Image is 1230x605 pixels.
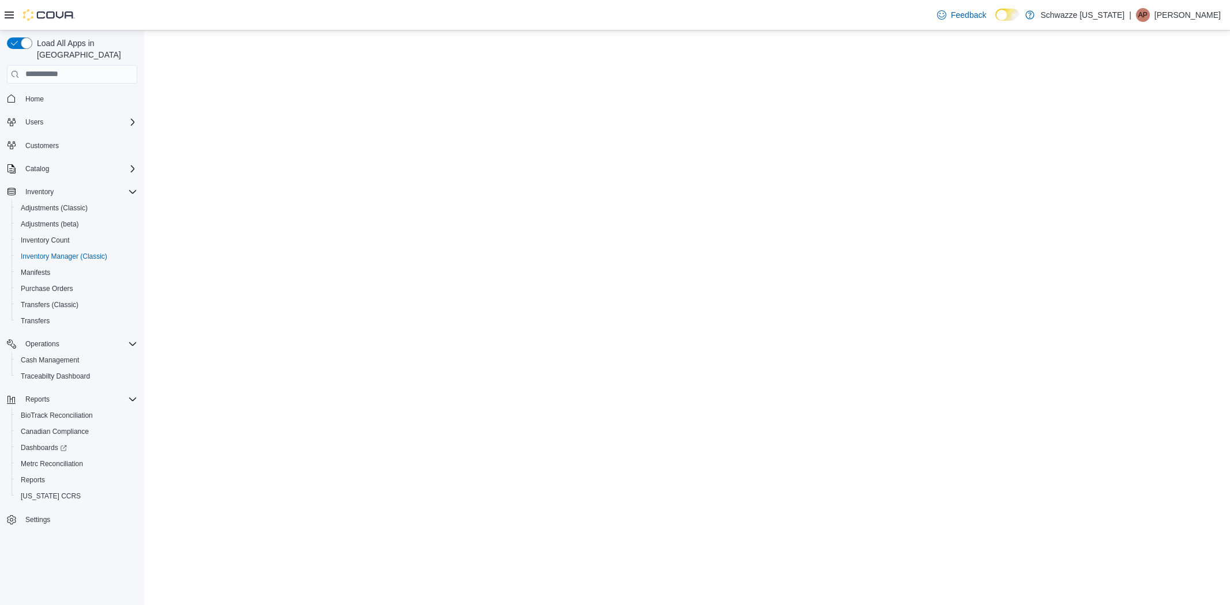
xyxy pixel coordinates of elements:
[16,314,54,328] a: Transfers
[12,423,142,440] button: Canadian Compliance
[12,488,142,504] button: [US_STATE] CCRS
[21,300,78,309] span: Transfers (Classic)
[1154,8,1221,22] p: [PERSON_NAME]
[2,114,142,130] button: Users
[21,475,45,485] span: Reports
[932,3,991,27] a: Feedback
[16,298,137,312] span: Transfers (Classic)
[16,249,137,263] span: Inventory Manager (Classic)
[21,139,63,153] a: Customers
[12,216,142,232] button: Adjustments (beta)
[16,282,137,296] span: Purchase Orders
[16,217,137,231] span: Adjustments (beta)
[12,232,142,248] button: Inventory Count
[25,164,49,173] span: Catalog
[16,233,74,247] a: Inventory Count
[16,314,137,328] span: Transfers
[21,252,107,261] span: Inventory Manager (Classic)
[12,456,142,472] button: Metrc Reconciliation
[21,185,137,199] span: Inventory
[25,339,59,349] span: Operations
[21,392,54,406] button: Reports
[16,201,92,215] a: Adjustments (Classic)
[21,443,67,452] span: Dashboards
[12,472,142,488] button: Reports
[21,411,93,420] span: BioTrack Reconciliation
[16,473,137,487] span: Reports
[21,356,79,365] span: Cash Management
[21,392,137,406] span: Reports
[21,115,137,129] span: Users
[1129,8,1131,22] p: |
[21,427,89,436] span: Canadian Compliance
[16,353,137,367] span: Cash Management
[16,441,137,455] span: Dashboards
[12,200,142,216] button: Adjustments (Classic)
[21,92,48,106] a: Home
[21,337,64,351] button: Operations
[2,137,142,154] button: Customers
[12,248,142,264] button: Inventory Manager (Classic)
[12,352,142,368] button: Cash Management
[16,441,72,455] a: Dashboards
[16,409,97,422] a: BioTrack Reconciliation
[1040,8,1124,22] p: Schwazze [US_STATE]
[12,407,142,423] button: BioTrack Reconciliation
[16,369,95,383] a: Traceabilty Dashboard
[16,473,50,487] a: Reports
[16,369,137,383] span: Traceabilty Dashboard
[25,141,59,150] span: Customers
[21,220,79,229] span: Adjustments (beta)
[951,9,986,21] span: Feedback
[25,187,54,196] span: Inventory
[12,281,142,297] button: Purchase Orders
[16,217,84,231] a: Adjustments (beta)
[25,118,43,127] span: Users
[23,9,75,21] img: Cova
[16,249,112,263] a: Inventory Manager (Classic)
[21,115,48,129] button: Users
[1138,8,1148,22] span: AP
[16,489,85,503] a: [US_STATE] CCRS
[21,372,90,381] span: Traceabilty Dashboard
[21,459,83,468] span: Metrc Reconciliation
[12,264,142,281] button: Manifests
[7,86,137,558] nav: Complex example
[2,336,142,352] button: Operations
[21,337,137,351] span: Operations
[16,353,84,367] a: Cash Management
[16,298,83,312] a: Transfers (Classic)
[21,284,73,293] span: Purchase Orders
[16,425,93,438] a: Canadian Compliance
[16,457,88,471] a: Metrc Reconciliation
[21,138,137,153] span: Customers
[2,161,142,177] button: Catalog
[16,457,137,471] span: Metrc Reconciliation
[21,162,54,176] button: Catalog
[2,90,142,107] button: Home
[21,203,88,213] span: Adjustments (Classic)
[16,201,137,215] span: Adjustments (Classic)
[32,37,137,60] span: Load All Apps in [GEOGRAPHIC_DATA]
[16,489,137,503] span: Washington CCRS
[12,440,142,456] a: Dashboards
[16,266,137,279] span: Manifests
[21,162,137,176] span: Catalog
[16,425,137,438] span: Canadian Compliance
[16,409,137,422] span: BioTrack Reconciliation
[995,9,1020,21] input: Dark Mode
[21,92,137,106] span: Home
[21,513,55,527] a: Settings
[12,297,142,313] button: Transfers (Classic)
[2,391,142,407] button: Reports
[25,515,50,524] span: Settings
[21,268,50,277] span: Manifests
[2,511,142,528] button: Settings
[2,184,142,200] button: Inventory
[12,313,142,329] button: Transfers
[21,236,70,245] span: Inventory Count
[16,233,137,247] span: Inventory Count
[25,395,50,404] span: Reports
[21,512,137,527] span: Settings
